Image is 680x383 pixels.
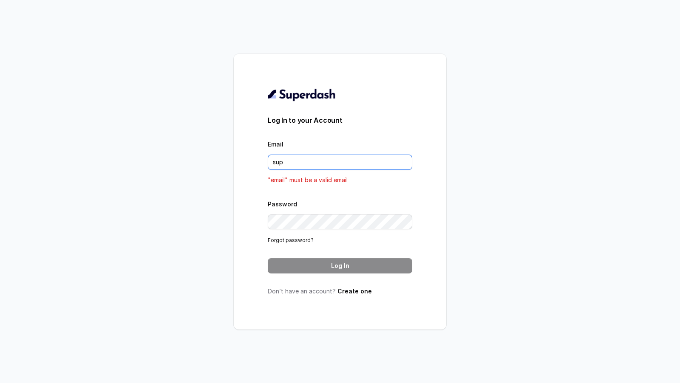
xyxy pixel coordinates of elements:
label: Password [268,200,297,208]
button: Log In [268,258,412,273]
p: "email" must be a valid email [268,175,412,185]
a: Forgot password? [268,237,314,243]
a: Create one [337,287,372,295]
label: Email [268,141,283,148]
p: Don’t have an account? [268,287,412,296]
input: youremail@example.com [268,155,412,170]
img: light.svg [268,88,336,101]
h3: Log In to your Account [268,115,412,125]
